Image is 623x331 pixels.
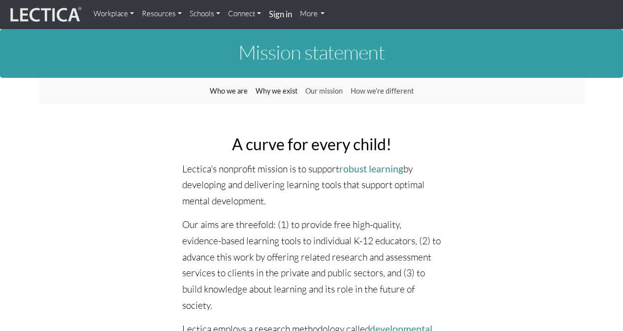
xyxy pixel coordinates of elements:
a: How we're different [347,82,418,100]
h1: Mission statement [38,41,585,63]
a: Who we are [206,82,252,100]
strong: Sign in [269,9,292,19]
a: Sign in [265,4,296,25]
a: Workplace [90,4,138,24]
p: Lectica's nonprofit mission is to support by developing and delivering learning tools that suppor... [182,161,441,209]
a: Why we exist [252,82,301,100]
a: Resources [138,4,186,24]
img: lecticalive [8,5,82,24]
p: Our aims are threefold: (1) to provide free high-quality, evidence-based learning tools to indivi... [182,217,441,313]
a: Connect [224,4,265,24]
a: Schools [186,4,224,24]
a: Our mission [301,82,347,100]
h2: A curve for every child! [182,135,441,153]
a: robust learning [339,163,403,174]
a: More [296,4,329,24]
